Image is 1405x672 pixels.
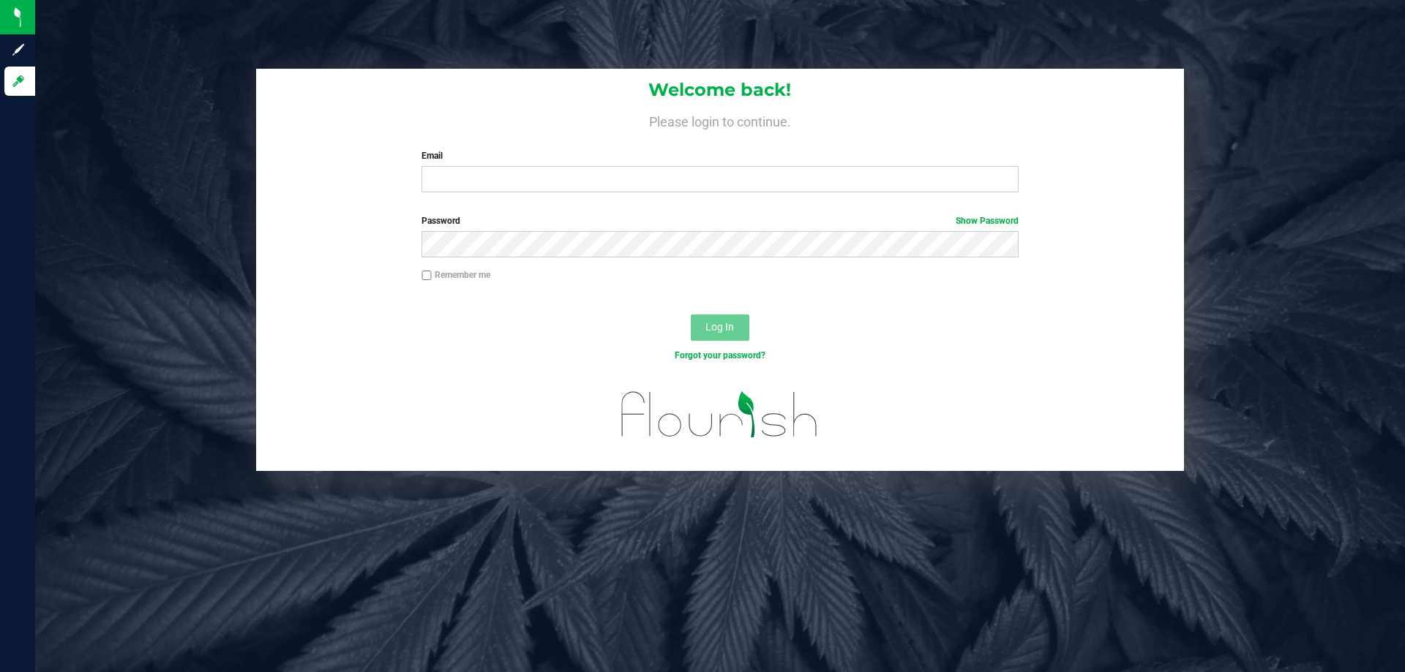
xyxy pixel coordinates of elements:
[421,271,432,281] input: Remember me
[421,268,490,282] label: Remember me
[956,216,1019,226] a: Show Password
[256,80,1184,99] h1: Welcome back!
[604,377,836,452] img: flourish_logo.svg
[11,74,26,88] inline-svg: Log in
[421,149,1018,162] label: Email
[421,216,460,226] span: Password
[675,350,765,360] a: Forgot your password?
[11,42,26,57] inline-svg: Sign up
[691,314,749,341] button: Log In
[705,321,734,333] span: Log In
[256,111,1184,129] h4: Please login to continue.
